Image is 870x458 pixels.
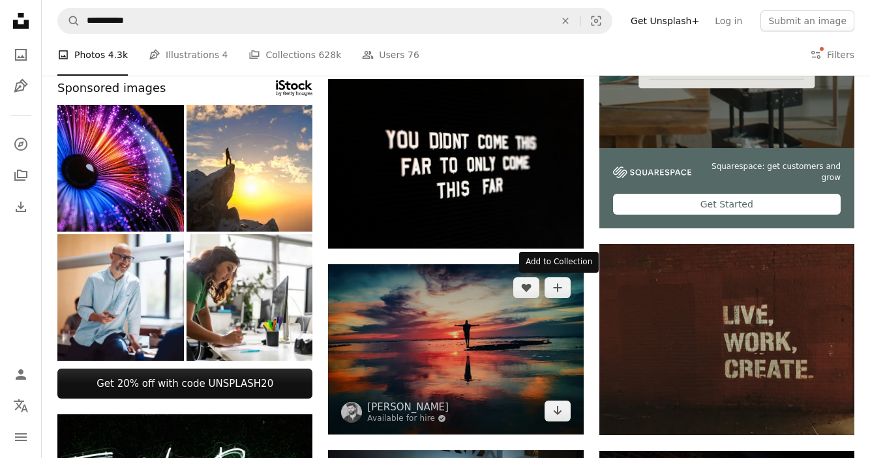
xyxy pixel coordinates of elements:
img: file-1747939142011-51e5cc87e3c9 [613,166,691,178]
a: Download [545,401,571,421]
img: silhouette of person standing on rock surrounded by body of water [328,264,583,435]
div: Add to Collection [519,252,599,273]
img: Go to Mohamed Nohassi's profile [341,402,362,423]
button: Menu [8,424,34,450]
span: Sponsored images [57,79,166,98]
a: Photos [8,42,34,68]
button: Submit an image [760,10,854,31]
a: you didnt come this far to only come this far lighted text [328,157,583,169]
button: Filters [810,34,854,76]
a: Explore [8,131,34,157]
a: Log in [707,10,750,31]
img: you didnt come this far to only come this far lighted text [328,79,583,249]
img: Professional Woman Working at a Modern Office Desk During Daytime [187,234,313,361]
span: Squarespace: get customers and grow [707,161,841,183]
a: Get 20% off with code UNSPLASH20 [57,369,312,399]
span: 76 [408,48,419,62]
img: Smiling Professional Explaining Ideas to Team Members During Office Collaboration [57,234,184,361]
button: Add to Collection [545,277,571,298]
form: Find visuals sitewide [57,8,612,34]
span: 628k [318,48,341,62]
a: Collections 628k [248,34,341,76]
div: Get Started [613,194,841,215]
button: Language [8,393,34,419]
a: red brick wall with live, work, create. quote [599,333,854,345]
a: Illustrations [8,73,34,99]
a: Log in / Sign up [8,361,34,388]
a: Get Unsplash+ [623,10,707,31]
span: 4 [222,48,228,62]
button: Like [513,277,539,298]
button: Search Unsplash [58,8,80,33]
a: Illustrations 4 [149,34,228,76]
button: Clear [551,8,580,33]
a: [PERSON_NAME] [367,401,449,414]
a: Available for hire [367,414,449,424]
img: Person standing on mountain top at sunrise looking at sky symbolizing success motivation ambition... [187,105,313,232]
a: silhouette of person standing on rock surrounded by body of water [328,343,583,355]
a: Users 76 [362,34,419,76]
a: Download History [8,194,34,220]
a: Collections [8,162,34,189]
button: Visual search [580,8,612,33]
a: Home — Unsplash [8,8,34,37]
img: Abstract Digital Futuristic Eye [57,105,184,232]
img: red brick wall with live, work, create. quote [599,244,854,436]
